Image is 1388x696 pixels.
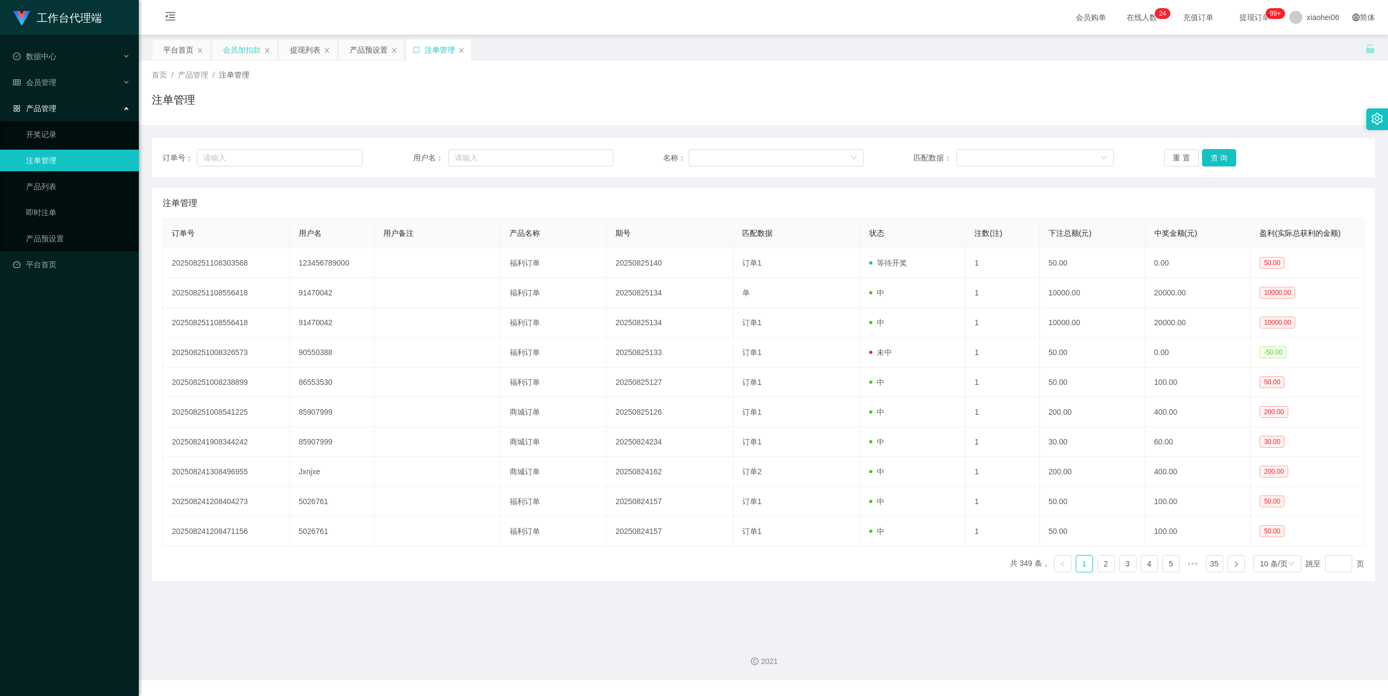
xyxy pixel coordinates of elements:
[37,1,102,35] h1: 工作台代理端
[966,397,1039,427] td: 1
[1260,376,1284,388] span: 50.00
[290,427,375,457] td: 85907999
[1162,8,1166,19] p: 4
[163,427,290,457] td: 202508241908344242
[13,105,21,112] i: 图标: appstore-o
[1054,555,1071,572] li: 上一页
[974,229,1002,237] span: 注数(注)
[1146,457,1251,487] td: 400.00
[290,368,375,397] td: 86553530
[1260,436,1284,448] span: 30.00
[1365,44,1375,54] i: 图标: unlock
[383,229,414,237] span: 用户备注
[163,397,290,427] td: 202508251008541225
[1010,555,1050,572] li: 共 349 条，
[13,52,56,61] span: 数据中心
[1260,229,1340,237] span: 盈利(实际总获利的金额)
[501,517,607,546] td: 福利订单
[742,467,762,476] span: 订单2
[1040,248,1146,278] td: 50.00
[1260,495,1284,507] span: 50.00
[1164,149,1199,166] button: 重 置
[607,457,734,487] td: 20250824162
[1178,14,1219,21] span: 充值订单
[1040,397,1146,427] td: 200.00
[1260,406,1288,418] span: 200.00
[290,308,375,338] td: 91470042
[742,288,750,297] span: 单
[1098,556,1114,572] a: 2
[1097,555,1115,572] li: 2
[1159,8,1162,19] p: 2
[290,248,375,278] td: 123456789000
[178,70,208,79] span: 产品管理
[299,229,322,237] span: 用户名
[1233,561,1239,568] i: 图标: right
[1120,556,1136,572] a: 3
[1146,397,1251,427] td: 400.00
[742,497,762,506] span: 订单1
[163,457,290,487] td: 202508241308496955
[1040,427,1146,457] td: 30.00
[13,254,130,275] a: 图标: dashboard平台首页
[501,248,607,278] td: 福利订单
[615,229,631,237] span: 期号
[152,70,167,79] span: 首页
[197,149,363,166] input: 请输入
[1184,555,1201,572] span: •••
[264,47,271,54] i: 图标: close
[742,259,762,267] span: 订单1
[290,338,375,368] td: 90550388
[1146,248,1251,278] td: 0.00
[1146,368,1251,397] td: 100.00
[163,248,290,278] td: 202508251108303568
[26,176,130,197] a: 产品列表
[851,154,857,162] i: 图标: down
[501,457,607,487] td: 商城订单
[869,527,884,536] span: 中
[742,348,762,357] span: 订单1
[163,368,290,397] td: 202508251008238899
[290,278,375,308] td: 91470042
[13,104,56,113] span: 产品管理
[607,427,734,457] td: 20250824234
[391,47,397,54] i: 图标: close
[1260,257,1284,269] span: 50.00
[26,150,130,171] a: 注单管理
[607,517,734,546] td: 20250824157
[1146,517,1251,546] td: 100.00
[510,229,540,237] span: 产品名称
[223,40,261,60] div: 会员加扣款
[1234,14,1275,21] span: 提现订单
[1265,8,1285,19] sup: 951
[742,229,773,237] span: 匹配数据
[966,338,1039,368] td: 1
[742,318,762,327] span: 订单1
[290,397,375,427] td: 85907999
[1040,338,1146,368] td: 50.00
[219,70,249,79] span: 注单管理
[26,202,130,223] a: 即时注单
[607,487,734,517] td: 20250824157
[1260,466,1288,478] span: 200.00
[13,53,21,60] i: 图标: check-circle-o
[290,517,375,546] td: 5026761
[751,658,759,665] i: 图标: copyright
[163,197,197,210] span: 注单管理
[147,656,1379,667] div: 2021
[966,517,1039,546] td: 1
[869,497,884,506] span: 中
[163,487,290,517] td: 202508241208404273
[869,378,884,386] span: 中
[1040,368,1146,397] td: 50.00
[966,487,1039,517] td: 1
[413,46,420,54] i: 图标: sync
[163,517,290,546] td: 202508241208471156
[152,92,195,108] h1: 注单管理
[1228,555,1245,572] li: 下一页
[1101,154,1107,162] i: 图标: down
[1040,308,1146,338] td: 10000.00
[966,457,1039,487] td: 1
[742,378,762,386] span: 订单1
[1306,555,1364,572] div: 跳至 页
